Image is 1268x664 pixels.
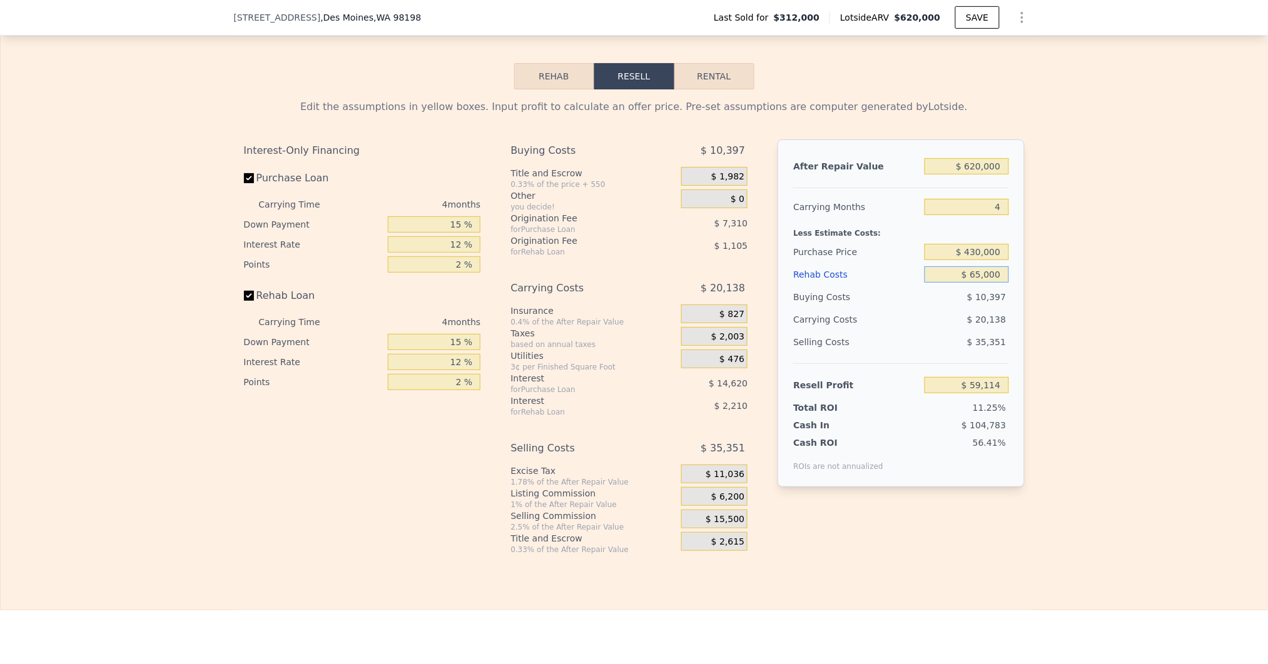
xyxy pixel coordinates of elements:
[973,403,1006,413] span: 11.25%
[510,477,676,487] div: 1.78% of the After Repair Value
[510,385,650,395] div: for Purchase Loan
[244,214,383,234] div: Down Payment
[244,173,254,183] input: Purchase Loan
[719,354,744,365] span: $ 476
[701,437,745,460] span: $ 35,351
[510,395,650,407] div: Interest
[701,139,745,162] span: $ 10,397
[244,99,1025,114] div: Edit the assumptions in yellow boxes. Input profit to calculate an offer price. Pre-set assumptio...
[510,510,676,522] div: Selling Commission
[714,401,748,411] span: $ 2,210
[244,372,383,392] div: Points
[709,378,748,388] span: $ 14,620
[1010,5,1035,30] button: Show Options
[510,545,676,555] div: 0.33% of the After Repair Value
[706,514,744,525] span: $ 15,500
[706,469,744,480] span: $ 11,036
[510,407,650,417] div: for Rehab Loan
[510,465,676,477] div: Excise Tax
[510,532,676,545] div: Title and Escrow
[967,337,1006,347] span: $ 35,351
[793,331,920,353] div: Selling Costs
[594,63,674,89] button: Resell
[373,13,421,23] span: , WA 98198
[234,11,321,24] span: [STREET_ADDRESS]
[510,179,676,189] div: 0.33% of the price + 550
[320,11,421,24] span: , Des Moines
[793,436,883,449] div: Cash ROI
[510,362,676,372] div: 3¢ per Finished Square Foot
[510,327,676,340] div: Taxes
[510,350,676,362] div: Utilities
[259,312,340,332] div: Carrying Time
[701,277,745,299] span: $ 20,138
[774,11,820,24] span: $312,000
[510,317,676,327] div: 0.4% of the After Repair Value
[510,202,676,212] div: you decide!
[967,292,1006,302] span: $ 10,397
[793,374,920,396] div: Resell Profit
[510,372,650,385] div: Interest
[955,6,999,29] button: SAVE
[244,234,383,254] div: Interest Rate
[510,167,676,179] div: Title and Escrow
[674,63,754,89] button: Rental
[711,331,744,343] span: $ 2,003
[711,171,744,183] span: $ 1,982
[793,286,920,308] div: Buying Costs
[719,309,744,320] span: $ 827
[510,304,676,317] div: Insurance
[510,340,676,350] div: based on annual taxes
[244,352,383,372] div: Interest Rate
[510,277,650,299] div: Carrying Costs
[510,522,676,532] div: 2.5% of the After Repair Value
[244,139,481,162] div: Interest-Only Financing
[244,167,383,189] label: Purchase Loan
[510,247,650,257] div: for Rehab Loan
[510,139,650,162] div: Buying Costs
[793,449,883,471] div: ROIs are not annualized
[714,11,774,24] span: Last Sold for
[793,263,920,286] div: Rehab Costs
[510,437,650,460] div: Selling Costs
[961,420,1006,430] span: $ 104,783
[731,194,744,205] span: $ 0
[244,254,383,274] div: Points
[973,438,1006,448] span: 56.41%
[793,241,920,263] div: Purchase Price
[793,196,920,218] div: Carrying Months
[793,218,1008,241] div: Less Estimate Costs:
[840,11,894,24] span: Lotside ARV
[793,155,920,178] div: After Repair Value
[711,536,744,548] span: $ 2,615
[345,194,481,214] div: 4 months
[244,332,383,352] div: Down Payment
[711,491,744,503] span: $ 6,200
[895,13,941,23] span: $620,000
[345,312,481,332] div: 4 months
[714,241,748,251] span: $ 1,105
[514,63,594,89] button: Rehab
[714,218,748,228] span: $ 7,310
[244,284,383,307] label: Rehab Loan
[793,419,871,431] div: Cash In
[510,224,650,234] div: for Purchase Loan
[510,487,676,500] div: Listing Commission
[510,189,676,202] div: Other
[793,308,871,331] div: Carrying Costs
[244,291,254,301] input: Rehab Loan
[510,212,650,224] div: Origination Fee
[793,401,871,414] div: Total ROI
[967,314,1006,324] span: $ 20,138
[259,194,340,214] div: Carrying Time
[510,500,676,510] div: 1% of the After Repair Value
[510,234,650,247] div: Origination Fee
